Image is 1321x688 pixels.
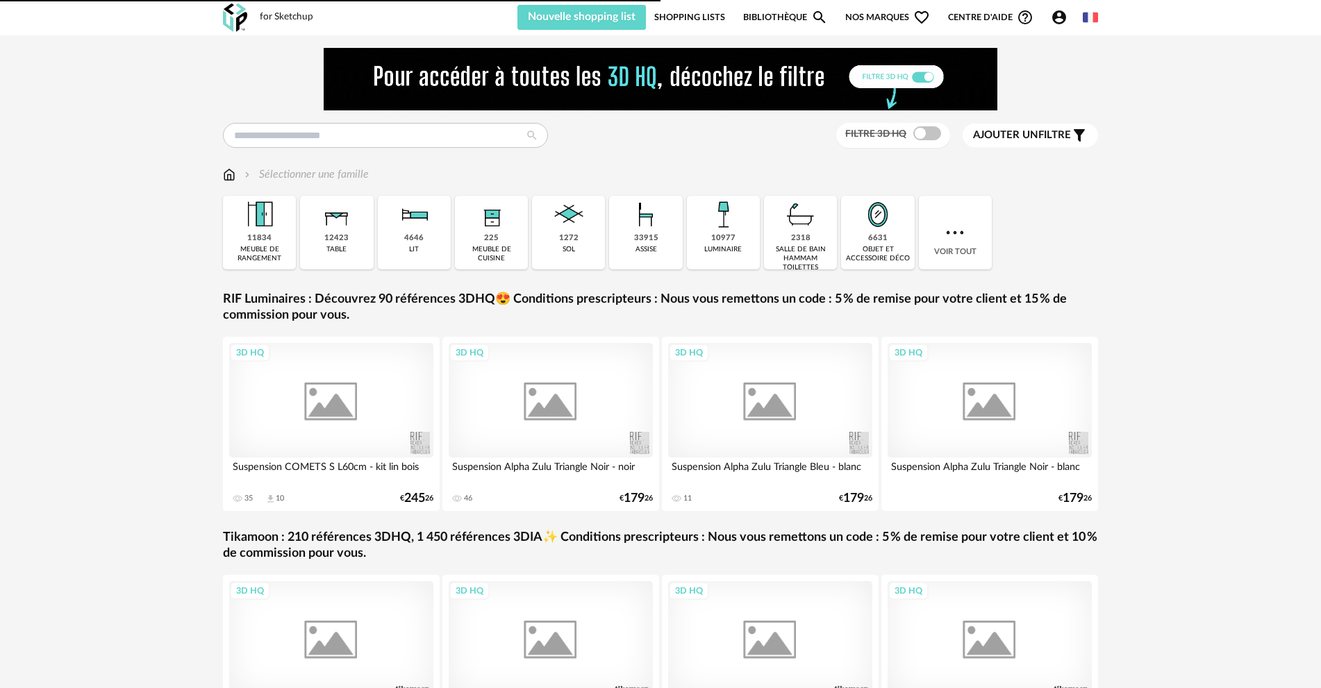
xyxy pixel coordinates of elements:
img: fr [1083,10,1098,25]
div: Suspension Alpha Zulu Triangle Noir - noir [449,458,653,485]
img: Luminaire.png [704,196,742,233]
span: Nouvelle shopping list [528,11,635,22]
div: luminaire [704,245,742,254]
div: 2318 [791,233,811,244]
img: Salle%20de%20bain.png [782,196,820,233]
div: 35 [244,494,253,503]
div: 33915 [634,233,658,244]
div: 3D HQ [230,582,270,600]
span: Filtre 3D HQ [845,129,906,139]
div: assise [635,245,657,254]
button: Nouvelle shopping list [517,5,646,30]
div: table [326,245,347,254]
div: Voir tout [919,196,992,269]
img: svg+xml;base64,PHN2ZyB3aWR0aD0iMTYiIGhlaWdodD0iMTYiIHZpZXdCb3g9IjAgMCAxNiAxNiIgZmlsbD0ibm9uZSIgeG... [242,167,253,183]
img: Meuble%20de%20rangement.png [241,196,279,233]
div: € 26 [1058,494,1092,503]
a: 3D HQ Suspension Alpha Zulu Triangle Bleu - blanc 11 €17926 [662,337,879,511]
div: 10977 [711,233,736,244]
a: RIF Luminaires : Découvrez 90 références 3DHQ😍 Conditions prescripteurs : Nous vous remettons un ... [223,292,1098,324]
span: 179 [843,494,864,503]
div: 3D HQ [449,582,490,600]
span: 179 [1063,494,1083,503]
div: 3D HQ [230,344,270,362]
a: BibliothèqueMagnify icon [743,5,828,30]
div: 11 [683,494,692,503]
a: 3D HQ Suspension Alpha Zulu Triangle Noir - noir 46 €17926 [442,337,659,511]
img: FILTRE%20HQ%20NEW_V1%20(4).gif [324,48,997,110]
div: 4646 [404,233,424,244]
div: 12423 [324,233,349,244]
span: 245 [404,494,425,503]
div: meuble de rangement [227,245,292,263]
div: Sélectionner une famille [242,167,369,183]
div: 11834 [247,233,272,244]
div: € 26 [620,494,653,503]
div: 3D HQ [669,344,709,362]
div: Suspension Alpha Zulu Triangle Bleu - blanc [668,458,872,485]
img: Sol.png [550,196,588,233]
div: 3D HQ [888,344,929,362]
span: Magnify icon [811,9,828,26]
a: Tikamoon : 210 références 3DHQ, 1 450 références 3DIA✨ Conditions prescripteurs : Nous vous remet... [223,530,1098,562]
span: Help Circle Outline icon [1017,9,1033,26]
img: OXP [223,3,247,32]
a: Shopping Lists [654,5,725,30]
span: Filter icon [1071,127,1088,144]
img: Miroir.png [859,196,897,233]
img: Literie.png [395,196,433,233]
div: lit [409,245,419,254]
span: Download icon [265,494,276,504]
div: 225 [484,233,499,244]
div: objet et accessoire déco [845,245,910,263]
div: meuble de cuisine [459,245,524,263]
div: Suspension Alpha Zulu Triangle Noir - blanc [888,458,1092,485]
div: € 26 [400,494,433,503]
div: sol [563,245,575,254]
span: Centre d'aideHelp Circle Outline icon [948,9,1033,26]
div: 6631 [868,233,888,244]
img: more.7b13dc1.svg [942,220,967,245]
div: 3D HQ [888,582,929,600]
span: Account Circle icon [1051,9,1067,26]
div: 3D HQ [449,344,490,362]
div: Suspension COMETS S L60cm - kit lin bois [229,458,433,485]
span: filtre [973,128,1071,142]
div: 46 [464,494,472,503]
span: Account Circle icon [1051,9,1074,26]
img: svg+xml;base64,PHN2ZyB3aWR0aD0iMTYiIGhlaWdodD0iMTciIHZpZXdCb3g9IjAgMCAxNiAxNyIgZmlsbD0ibm9uZSIgeG... [223,167,235,183]
div: € 26 [839,494,872,503]
div: for Sketchup [260,11,313,24]
a: 3D HQ Suspension Alpha Zulu Triangle Noir - blanc €17926 [881,337,1098,511]
span: Heart Outline icon [913,9,930,26]
div: salle de bain hammam toilettes [768,245,833,272]
div: 10 [276,494,284,503]
button: Ajouter unfiltre Filter icon [963,124,1098,147]
span: Ajouter un [973,130,1038,140]
div: 1272 [559,233,579,244]
div: 3D HQ [669,582,709,600]
span: 179 [624,494,645,503]
span: Nos marques [845,5,930,30]
img: Assise.png [627,196,665,233]
img: Rangement.png [473,196,510,233]
img: Table.png [318,196,356,233]
a: 3D HQ Suspension COMETS S L60cm - kit lin bois 35 Download icon 10 €24526 [223,337,440,511]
